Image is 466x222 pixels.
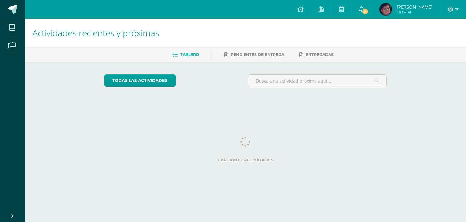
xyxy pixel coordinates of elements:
[248,75,387,87] input: Busca una actividad próxima aquí...
[306,52,334,57] span: Entregadas
[379,3,392,16] img: b91bcb0932fd45efafceb9568748ddf4.png
[180,52,199,57] span: Tablero
[224,50,284,60] a: Pendientes de entrega
[397,9,433,15] span: Mi Perfil
[104,74,176,87] a: todas las Actividades
[104,158,387,162] label: Cargando actividades
[32,27,159,39] span: Actividades recientes y próximas
[172,50,199,60] a: Tablero
[397,4,433,10] span: [PERSON_NAME]
[362,8,369,15] span: 2
[231,52,284,57] span: Pendientes de entrega
[299,50,334,60] a: Entregadas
